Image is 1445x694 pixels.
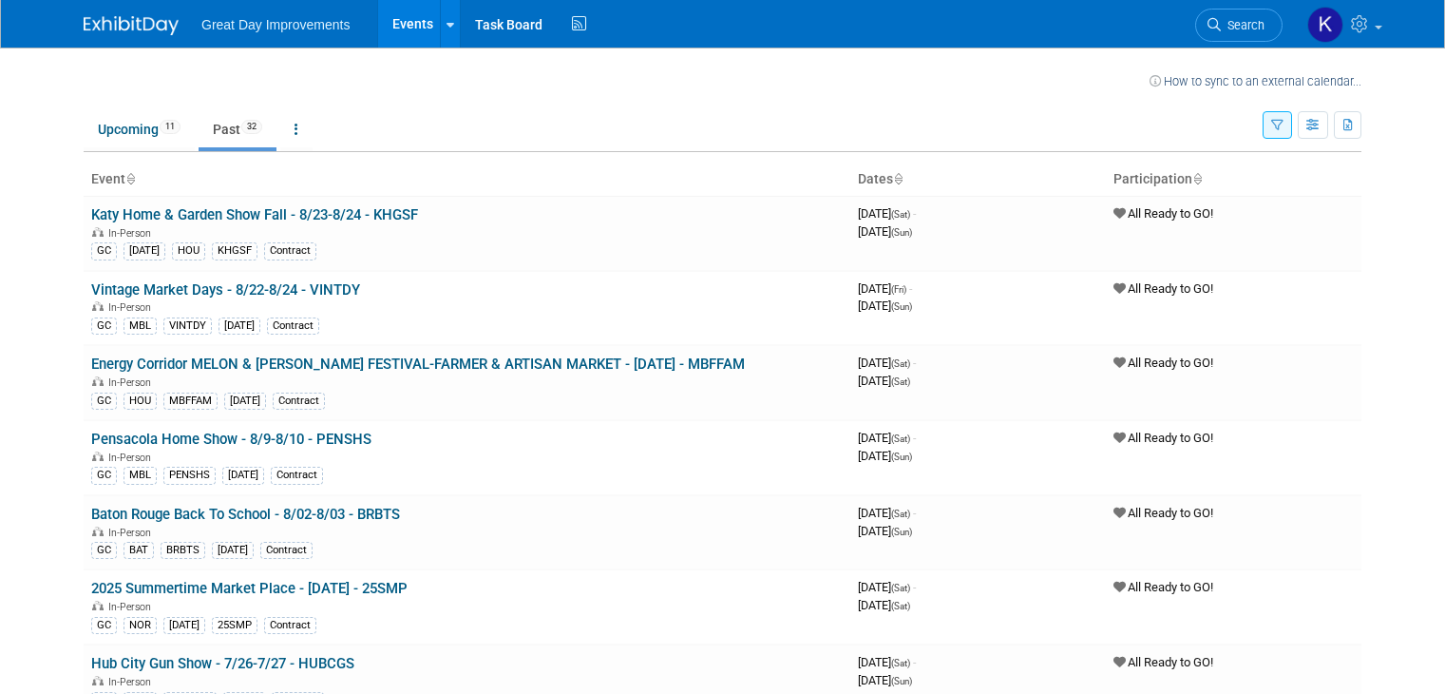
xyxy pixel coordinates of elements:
span: In-Person [108,676,157,688]
div: MBL [124,318,157,335]
a: Energy Corridor MELON & [PERSON_NAME] FESTIVAL-FARMER & ARTISAN MARKET - [DATE] - MBFFAM [91,356,745,373]
span: (Sun) [891,227,912,238]
div: Contract [260,542,313,559]
span: - [913,655,916,669]
th: Dates [850,164,1106,196]
span: (Sat) [891,358,910,369]
a: Search [1195,9,1283,42]
a: Upcoming11 [84,111,195,147]
img: In-Person Event [92,601,104,610]
a: Sort by Event Name [125,171,135,186]
div: BRBTS [161,542,205,559]
span: [DATE] [858,281,912,296]
div: [DATE] [212,542,254,559]
span: (Sat) [891,601,910,611]
div: [DATE] [124,242,165,260]
span: [DATE] [858,374,910,388]
th: Event [84,164,850,196]
a: Vintage Market Days - 8/22-8/24 - VINTDY [91,281,360,299]
span: (Sat) [891,209,910,220]
img: In-Person Event [92,676,104,685]
img: In-Person Event [92,227,104,237]
span: In-Person [108,452,157,464]
span: 32 [241,120,262,134]
span: All Ready to GO! [1113,356,1213,370]
span: All Ready to GO! [1113,655,1213,669]
span: In-Person [108,376,157,389]
th: Participation [1106,164,1361,196]
div: 25SMP [212,617,257,634]
img: In-Person Event [92,527,104,536]
div: GC [91,467,117,484]
span: [DATE] [858,506,916,520]
span: (Sun) [891,452,912,462]
div: GC [91,318,117,335]
span: (Sat) [891,434,910,444]
div: GC [91,542,117,559]
span: [DATE] [858,449,912,463]
a: Katy Home & Garden Show Fall - 8/23-8/24 - KHGSF [91,206,418,223]
span: [DATE] [858,299,912,313]
img: Kenneth Luquette [1307,7,1343,43]
div: [DATE] [224,393,266,410]
span: [DATE] [858,580,916,594]
span: [DATE] [858,524,912,538]
span: [DATE] [858,206,916,221]
div: Contract [264,617,316,634]
a: Sort by Start Date [893,171,903,186]
span: (Sat) [891,509,910,519]
div: [DATE] [219,318,260,335]
div: Contract [264,242,316,260]
div: HOU [172,242,205,260]
div: HOU [124,393,157,410]
div: [DATE] [222,467,264,484]
span: In-Person [108,301,157,314]
div: Contract [271,467,323,484]
span: [DATE] [858,356,916,370]
span: (Sun) [891,527,912,537]
div: GC [91,242,117,260]
span: Great Day Improvements [201,17,350,32]
div: KHGSF [212,242,257,260]
div: Contract [273,393,325,410]
span: In-Person [108,227,157,240]
span: (Sat) [891,583,910,593]
img: In-Person Event [92,452,104,461]
a: How to sync to an external calendar... [1150,74,1361,88]
span: [DATE] [858,598,910,612]
a: Hub City Gun Show - 7/26-7/27 - HUBCGS [91,655,354,672]
span: (Sun) [891,676,912,686]
div: MBFFAM [163,393,218,410]
a: Past32 [199,111,276,147]
div: GC [91,393,117,410]
span: (Sat) [891,376,910,387]
div: Contract [267,318,319,335]
span: (Sun) [891,301,912,312]
span: (Fri) [891,284,906,295]
img: In-Person Event [92,301,104,311]
span: [DATE] [858,431,916,445]
span: All Ready to GO! [1113,206,1213,221]
div: NOR [124,617,157,634]
span: In-Person [108,601,157,613]
div: [DATE] [163,617,205,634]
div: MBL [124,467,157,484]
span: 11 [160,120,181,134]
span: - [913,206,916,221]
div: VINTDY [163,318,212,335]
span: [DATE] [858,224,912,239]
span: - [909,281,912,296]
div: PENSHS [163,467,216,484]
span: Search [1221,18,1264,32]
span: All Ready to GO! [1113,580,1213,594]
a: Baton Rouge Back To School - 8/02-8/03 - BRBTS [91,506,400,523]
span: [DATE] [858,655,916,669]
div: BAT [124,542,154,559]
span: - [913,356,916,370]
img: In-Person Event [92,376,104,386]
span: All Ready to GO! [1113,431,1213,445]
div: GC [91,617,117,634]
span: (Sat) [891,658,910,668]
span: [DATE] [858,673,912,687]
a: Sort by Participation Type [1192,171,1202,186]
